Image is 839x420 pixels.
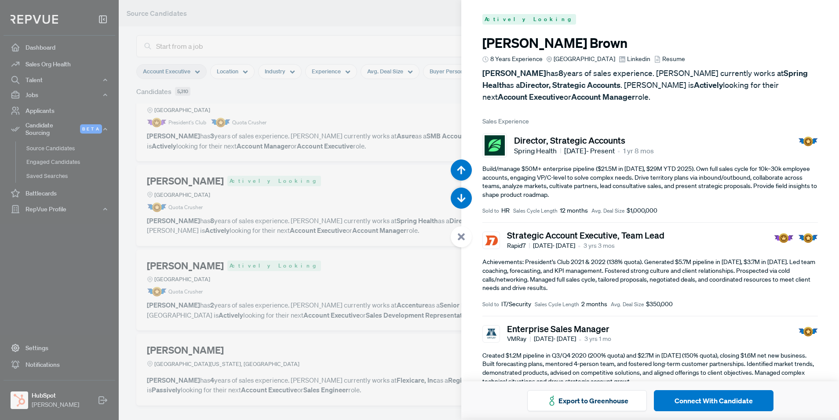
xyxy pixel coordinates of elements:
[490,54,543,64] span: 8 Years Experience
[498,92,564,102] strong: Account Executive
[774,233,794,243] img: President Badge
[662,54,685,64] span: Resume
[579,334,581,344] article: •
[554,54,615,64] span: [GEOGRAPHIC_DATA]
[533,241,575,250] span: [DATE] - [DATE]
[482,351,818,386] p: Created $1.2M pipeline in Q3/Q4 2020 (200% quota) and $2.7M in [DATE] (150% quota), closing $1.6M...
[611,301,644,308] span: Avg. Deal Size
[507,230,664,240] h5: Strategic Account Executive, Team Lead
[507,334,531,344] span: VMRay
[534,334,576,344] span: [DATE] - [DATE]
[560,206,588,215] span: 12 months
[654,390,773,411] button: Connect With Candidate
[482,35,818,51] h3: [PERSON_NAME] Brown
[482,258,818,292] p: Achievements: President’s Club 2021 & 2022 (138% quota). Generated $5.7M pipeline in [DATE], $3.7...
[798,233,818,243] img: Quota Badge
[617,145,620,156] article: •
[627,54,650,64] span: Linkedin
[513,207,558,215] span: Sales Cycle Length
[482,301,499,308] span: Sold to
[623,145,654,156] span: 1 yr 8 mos
[578,240,580,251] article: •
[507,241,530,250] span: Rapid7
[591,207,624,215] span: Avg. Deal Size
[619,54,650,64] a: Linkedin
[564,145,615,156] span: [DATE] - Present
[514,135,653,145] h5: Director, Strategic Accounts
[482,207,499,215] span: Sold to
[501,206,510,215] span: HR
[482,68,546,78] strong: [PERSON_NAME]
[482,165,818,199] p: Build/manage $50M+ enterprise pipeline ($21.5M in [DATE], $29M YTD 2025). Own full sales cycle fo...
[558,68,563,78] strong: 8
[654,54,685,64] a: Resume
[514,145,561,156] span: Spring Health
[520,80,620,90] strong: Director, Strategic Accounts
[527,390,647,411] button: Export to Greenhouse
[482,67,818,103] p: has years of sales experience. [PERSON_NAME] currently works at as a . [PERSON_NAME] is looking f...
[535,301,579,308] span: Sales Cycle Length
[482,117,818,126] span: Sales Experience
[507,323,611,334] h5: Enterprise Sales Manager
[571,92,635,102] strong: Account Manager
[482,14,576,25] span: Actively Looking
[584,334,611,344] span: 3 yrs 1 mo
[584,241,615,250] span: 3 yrs 3 mos
[485,135,505,156] img: Spring Health
[484,326,499,341] img: VMRay
[484,233,499,248] img: Rapid7
[646,300,673,309] span: $350,000
[581,300,607,309] span: 2 months
[627,206,657,215] span: $1,000,000
[798,327,818,337] img: Quota Badge
[501,300,531,309] span: IT/Security
[798,137,818,146] img: Quota Badge
[694,80,723,90] strong: Actively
